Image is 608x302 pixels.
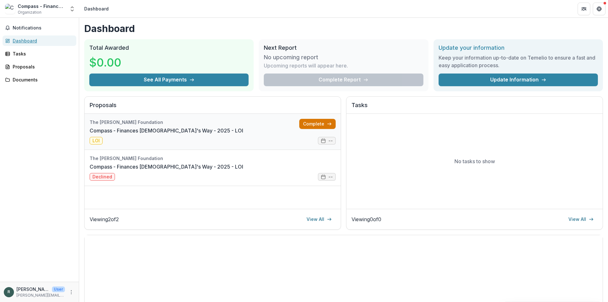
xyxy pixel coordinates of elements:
[90,163,243,170] a: Compass - Finances [DEMOGRAPHIC_DATA]'s Way - 2025 - LOI
[264,62,348,69] p: Upcoming reports will appear here.
[3,61,76,72] a: Proposals
[3,74,76,85] a: Documents
[68,3,77,15] button: Open entity switcher
[90,127,243,134] a: Compass - Finances [DEMOGRAPHIC_DATA]'s Way - 2025 - LOI
[16,292,65,298] p: [PERSON_NAME][EMAIL_ADDRESS][DOMAIN_NAME]
[18,10,41,15] span: Organization
[13,76,71,83] div: Documents
[351,215,381,223] p: Viewing 0 of 0
[299,119,336,129] a: Complete
[18,3,65,10] div: Compass - Finances [DEMOGRAPHIC_DATA]'s Way
[90,215,119,223] p: Viewing 2 of 2
[578,3,590,15] button: Partners
[89,54,137,71] h3: $0.00
[84,5,109,12] div: Dashboard
[3,23,76,33] button: Notifications
[439,44,598,51] h2: Update your information
[52,286,65,292] p: User
[16,286,49,292] p: [PERSON_NAME][EMAIL_ADDRESS][DOMAIN_NAME]
[13,50,71,57] div: Tasks
[565,214,598,224] a: View All
[89,44,249,51] h2: Total Awarded
[264,54,318,61] h3: No upcoming report
[3,35,76,46] a: Dashboard
[8,290,10,294] div: reece@compassfinancialministry.org
[90,102,336,114] h2: Proposals
[439,54,598,69] h3: Keep your information up-to-date on Temelio to ensure a fast and easy application process.
[303,214,336,224] a: View All
[84,23,603,34] h1: Dashboard
[454,157,495,165] p: No tasks to show
[82,4,111,13] nav: breadcrumb
[13,37,71,44] div: Dashboard
[13,25,74,31] span: Notifications
[264,44,423,51] h2: Next Report
[89,74,249,86] button: See All Payments
[593,3,605,15] button: Get Help
[351,102,598,114] h2: Tasks
[439,74,598,86] a: Update Information
[67,288,75,296] button: More
[13,63,71,70] div: Proposals
[3,48,76,59] a: Tasks
[5,4,15,14] img: Compass - Finances God's Way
